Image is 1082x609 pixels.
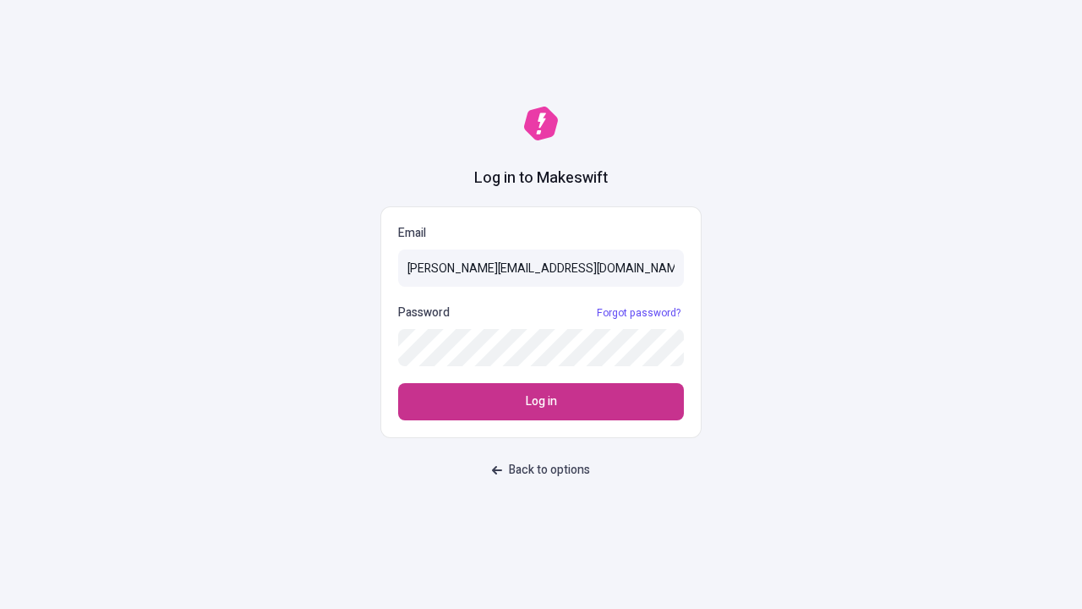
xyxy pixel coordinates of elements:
[509,461,590,480] span: Back to options
[398,250,684,287] input: Email
[474,167,608,189] h1: Log in to Makeswift
[482,455,600,486] button: Back to options
[398,224,684,243] p: Email
[398,304,450,322] p: Password
[398,383,684,420] button: Log in
[593,306,684,320] a: Forgot password?
[526,392,557,411] span: Log in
